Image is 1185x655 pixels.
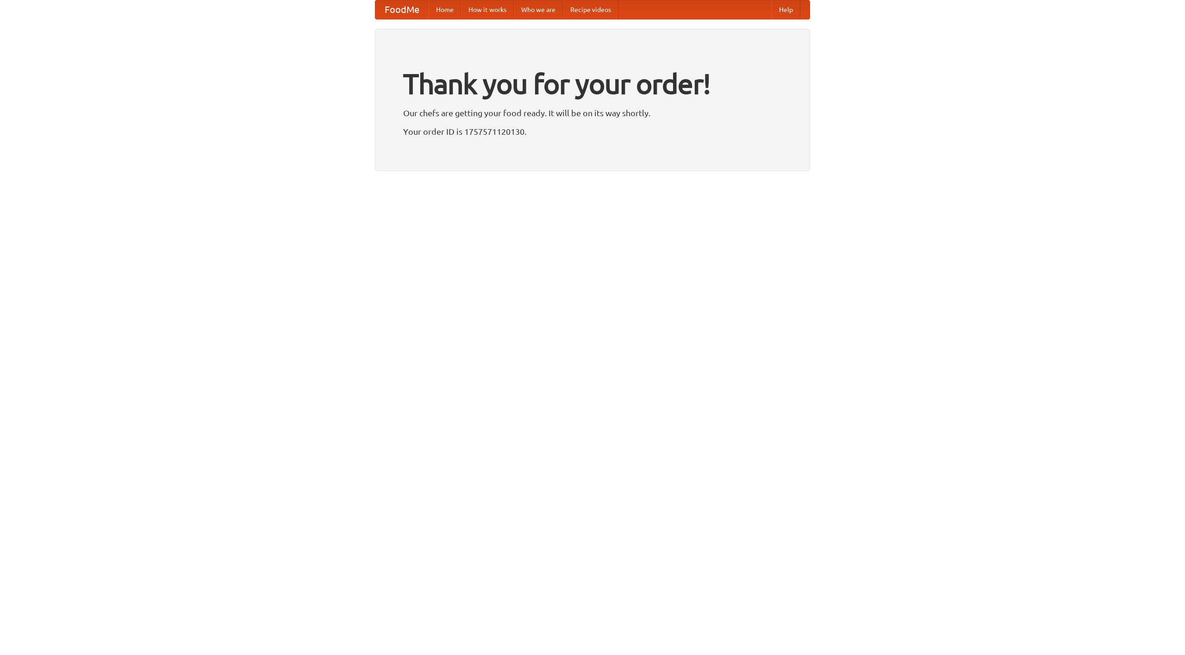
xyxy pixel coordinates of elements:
a: How it works [461,0,514,19]
a: Help [772,0,800,19]
h1: Thank you for your order! [403,62,782,106]
p: Our chefs are getting your food ready. It will be on its way shortly. [403,106,782,120]
a: FoodMe [375,0,429,19]
a: Home [429,0,461,19]
p: Your order ID is 1757571120130. [403,125,782,138]
a: Recipe videos [563,0,618,19]
a: Who we are [514,0,563,19]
